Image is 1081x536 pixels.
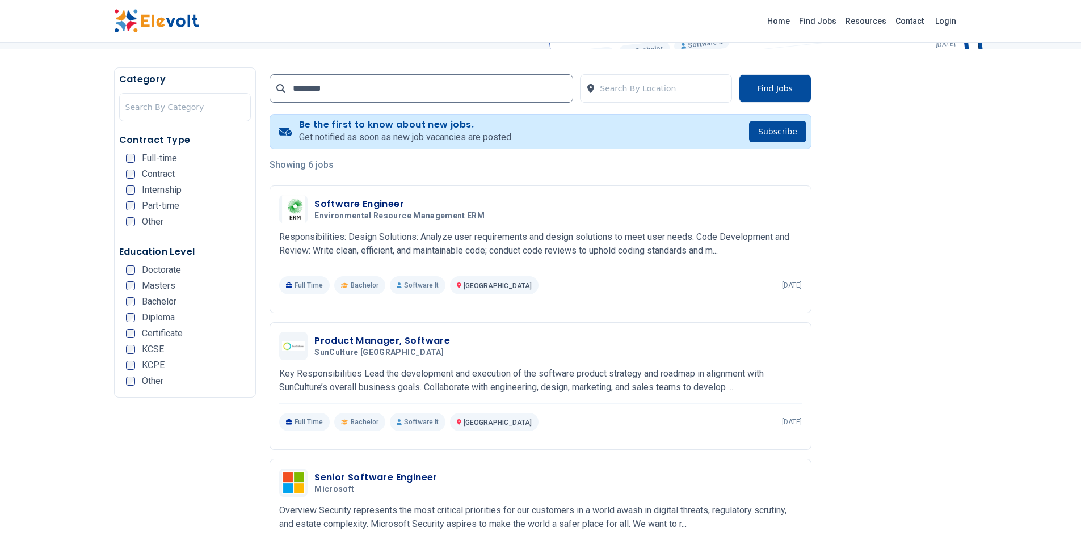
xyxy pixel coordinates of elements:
img: Environmental Resource Management ERM [282,195,305,223]
p: Full Time [279,413,330,431]
span: Bachelor [351,417,378,427]
p: Software It [390,276,445,294]
a: Contact [891,12,928,30]
p: Responsibilities: Design Solutions: Analyze user requirements and design solutions to meet user n... [279,230,802,258]
button: Subscribe [749,121,806,142]
a: Environmental Resource Management ERMSoftware EngineerEnvironmental Resource Management ERMRespon... [279,195,802,294]
a: SunCulture KenyaProduct Manager, SoftwareSunCulture [GEOGRAPHIC_DATA]Key Responsibilities Lead th... [279,332,802,431]
span: Doctorate [142,265,181,275]
p: Full Time [279,276,330,294]
input: Other [126,217,135,226]
input: KCSE [126,345,135,354]
span: Masters [142,281,175,290]
input: Full-time [126,154,135,163]
img: SunCulture Kenya [282,341,305,351]
span: Other [142,377,163,386]
input: Masters [126,281,135,290]
input: Bachelor [126,297,135,306]
h5: Contract Type [119,133,251,147]
span: Full-time [142,154,177,163]
iframe: Advertisement [825,113,968,453]
h3: Senior Software Engineer [314,471,438,484]
span: Bachelor [142,297,176,306]
span: Diploma [142,313,175,322]
span: Part-time [142,201,179,210]
a: Login [928,10,963,32]
input: Diploma [126,313,135,322]
img: Microsoft [282,471,305,494]
p: Showing 6 jobs [270,158,811,172]
p: Overview Security represents the most critical priorities for our customers in a world awash in d... [279,504,802,531]
h4: Be the first to know about new jobs. [299,119,513,130]
span: Internship [142,185,182,195]
a: Find Jobs [794,12,841,30]
span: [GEOGRAPHIC_DATA] [464,419,532,427]
img: Elevolt [114,9,199,33]
span: Microsoft [314,484,354,495]
input: Internship [126,185,135,195]
p: [DATE] [782,417,802,427]
span: KCPE [142,361,165,370]
span: Bachelor [351,281,378,290]
h3: Software Engineer [314,197,489,211]
span: Certificate [142,329,183,338]
span: SunCulture [GEOGRAPHIC_DATA] [314,348,444,358]
input: Contract [126,170,135,179]
input: Part-time [126,201,135,210]
span: Environmental Resource Management ERM [314,211,485,221]
h5: Category [119,73,251,86]
h5: Education Level [119,245,251,259]
button: Find Jobs [739,74,811,103]
span: Contract [142,170,175,179]
input: Certificate [126,329,135,338]
input: Other [126,377,135,386]
p: [DATE] [782,281,802,290]
span: [GEOGRAPHIC_DATA] [464,282,532,290]
input: Doctorate [126,265,135,275]
p: Get notified as soon as new job vacancies are posted. [299,130,513,144]
iframe: Chat Widget [1024,482,1081,536]
h3: Product Manager, Software [314,334,450,348]
p: Software It [390,413,445,431]
a: Resources [841,12,891,30]
input: KCPE [126,361,135,370]
p: Key Responsibilities Lead the development and execution of the software product strategy and road... [279,367,802,394]
a: Home [763,12,794,30]
span: KCSE [142,345,164,354]
span: Other [142,217,163,226]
